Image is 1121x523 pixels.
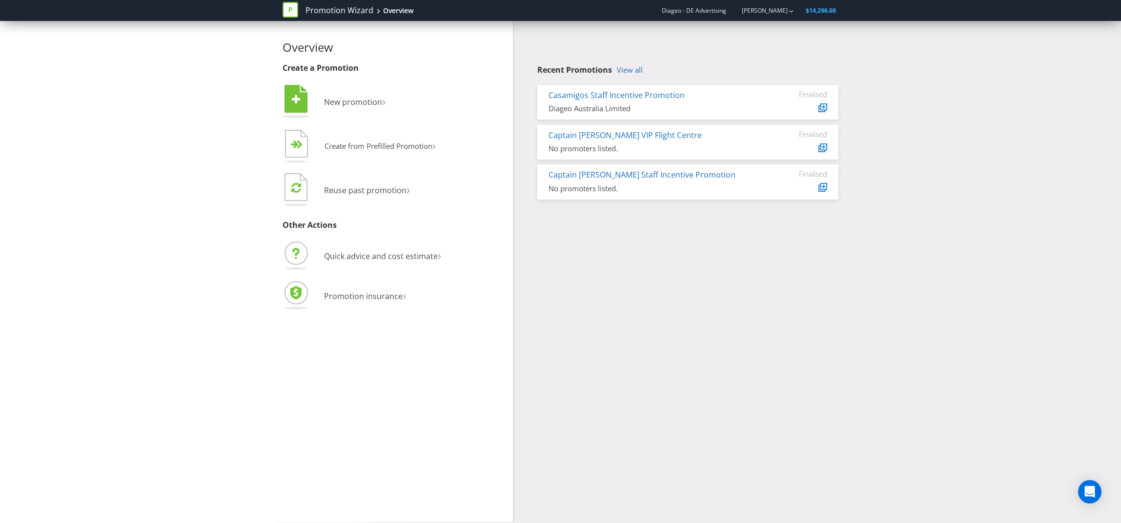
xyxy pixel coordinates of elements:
[407,181,410,197] span: ›
[324,251,438,261] span: Quick advice and cost estimate
[806,6,836,15] span: $14,296.00
[438,247,441,263] span: ›
[306,5,373,16] a: Promotion Wizard
[324,291,403,302] span: Promotion insurance
[403,287,406,303] span: ›
[283,64,506,73] h3: Create a Promotion
[537,64,612,75] span: Recent Promotions
[732,6,788,15] a: [PERSON_NAME]
[549,183,754,194] div: No promoters listed.
[283,291,406,302] a: Promotion insurance›
[283,127,436,166] button: Create from Prefilled Promotion›
[549,143,754,154] div: No promoters listed.
[382,93,386,109] span: ›
[1078,480,1101,503] div: Open Intercom Messenger
[292,94,301,105] tspan: 
[549,103,754,114] div: Diageo Australia Limited
[662,6,726,15] span: Diageo - DE Advertising
[324,97,382,107] span: New promotion
[769,90,827,99] div: Finalised
[549,90,685,101] a: Casamigos Staff Incentive Promotion
[617,66,643,74] a: View all
[325,141,432,151] span: Create from Prefilled Promotion
[283,251,441,261] a: Quick advice and cost estimate›
[549,169,735,180] a: Captain [PERSON_NAME] Staff Incentive Promotion
[283,41,506,54] h2: Overview
[283,221,506,230] h3: Other Actions
[297,140,303,149] tspan: 
[291,182,301,193] tspan: 
[432,138,436,153] span: ›
[769,169,827,178] div: Finalised
[549,130,702,141] a: Captain [PERSON_NAME] VIP Flight Centre
[324,185,407,196] span: Reuse past promotion
[383,6,413,16] div: Overview
[769,130,827,139] div: Finalised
